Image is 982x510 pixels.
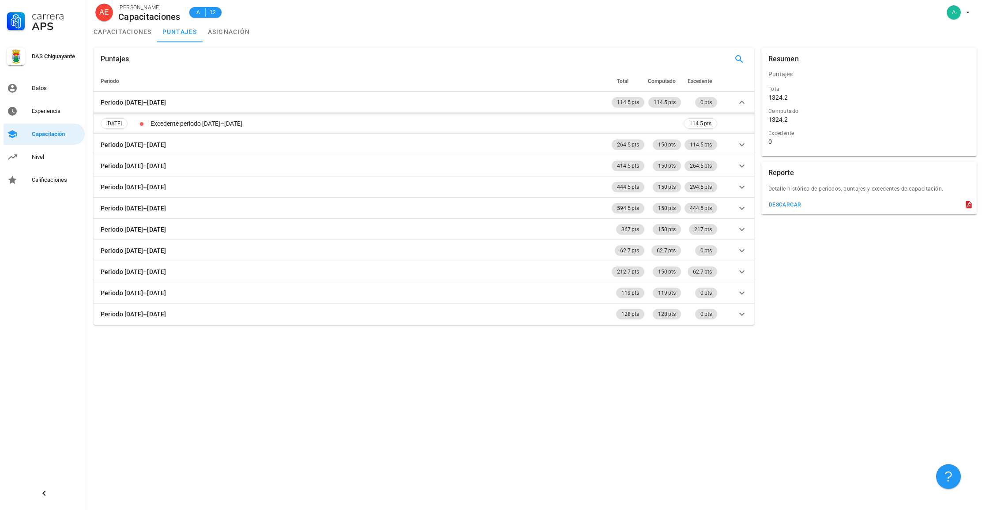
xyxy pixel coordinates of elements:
[621,309,639,319] span: 128 pts
[621,224,639,235] span: 367 pts
[610,71,646,92] th: Total
[32,85,81,92] div: Datos
[4,78,85,99] a: Datos
[617,78,628,84] span: Total
[101,246,166,255] div: Periodo [DATE]–[DATE]
[617,182,639,192] span: 444.5 pts
[32,11,81,21] div: Carrera
[693,266,712,277] span: 62.7 pts
[617,203,639,214] span: 594.5 pts
[617,139,639,150] span: 264.5 pts
[700,245,712,256] span: 0 pts
[768,161,794,184] div: Reporte
[658,203,676,214] span: 150 pts
[4,124,85,145] a: Capacitación
[700,288,712,298] span: 0 pts
[99,4,109,21] span: AE
[768,94,788,101] div: 1324.2
[768,138,772,146] div: 0
[101,48,129,71] div: Puntajes
[761,184,977,199] div: Detalle histórico de periodos, puntajes y excedentes de capacitación.
[658,309,676,319] span: 128 pts
[157,21,203,42] a: puntajes
[4,101,85,122] a: Experiencia
[765,199,805,211] button: descargar
[620,245,639,256] span: 62.7 pts
[32,131,81,138] div: Capacitación
[101,225,166,234] div: Periodo [DATE]–[DATE]
[617,161,639,171] span: 414.5 pts
[689,119,711,128] span: 114.5 pts
[4,169,85,191] a: Calificaciones
[195,8,202,17] span: A
[101,203,166,213] div: Periodo [DATE]–[DATE]
[658,161,676,171] span: 150 pts
[690,203,712,214] span: 444.5 pts
[700,309,712,319] span: 0 pts
[32,21,81,32] div: APS
[761,64,977,85] div: Puntajes
[101,78,119,84] span: Periodo
[768,107,970,116] div: Computado
[648,78,676,84] span: Computado
[4,146,85,168] a: Nivel
[32,53,81,60] div: DAS Chiguayante
[118,3,181,12] div: [PERSON_NAME]
[768,202,801,208] div: descargar
[101,288,166,298] div: Periodo [DATE]–[DATE]
[209,8,216,17] span: 12
[32,176,81,184] div: Calificaciones
[658,139,676,150] span: 150 pts
[101,182,166,192] div: Periodo [DATE]–[DATE]
[658,288,676,298] span: 119 pts
[646,71,683,92] th: Computado
[654,97,676,108] span: 114.5 pts
[149,113,682,134] td: Excedente periodo [DATE]–[DATE]
[95,4,113,21] div: avatar
[101,97,166,107] div: Periodo [DATE]–[DATE]
[617,266,639,277] span: 212.7 pts
[947,5,961,19] div: avatar
[621,288,639,298] span: 119 pts
[690,182,712,192] span: 294.5 pts
[118,12,181,22] div: Capacitaciones
[106,119,122,128] span: [DATE]
[768,48,799,71] div: Resumen
[768,116,788,124] div: 1324.2
[658,266,676,277] span: 150 pts
[683,71,719,92] th: Excedente
[768,129,970,138] div: Excedente
[101,267,166,277] div: Periodo [DATE]–[DATE]
[94,71,610,92] th: Periodo
[700,97,712,108] span: 0 pts
[690,161,712,171] span: 264.5 pts
[690,139,712,150] span: 114.5 pts
[688,78,712,84] span: Excedente
[203,21,256,42] a: asignación
[694,224,712,235] span: 217 pts
[658,182,676,192] span: 150 pts
[657,245,676,256] span: 62.7 pts
[101,140,166,150] div: Periodo [DATE]–[DATE]
[768,85,970,94] div: Total
[101,161,166,171] div: Periodo [DATE]–[DATE]
[32,154,81,161] div: Nivel
[658,224,676,235] span: 150 pts
[32,108,81,115] div: Experiencia
[101,309,166,319] div: Periodo [DATE]–[DATE]
[88,21,157,42] a: capacitaciones
[617,97,639,108] span: 114.5 pts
